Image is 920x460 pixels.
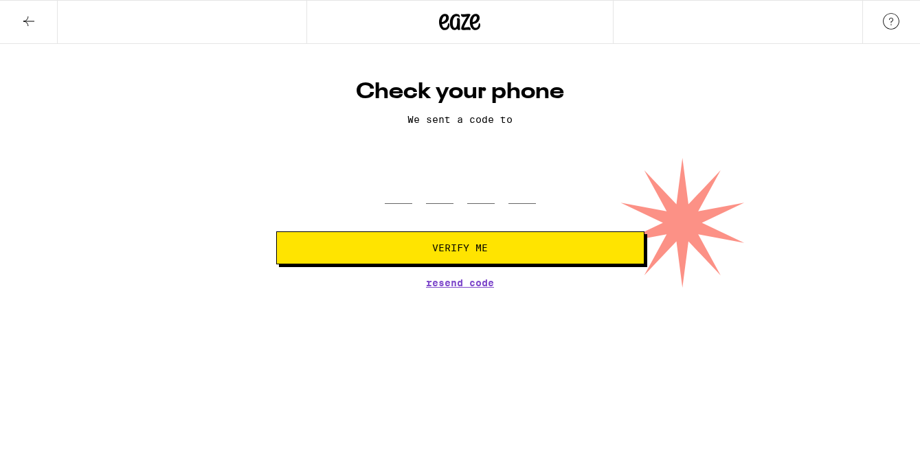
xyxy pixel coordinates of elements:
[32,10,60,22] span: Help
[276,78,644,106] h1: Check your phone
[432,243,488,253] span: Verify Me
[276,114,644,125] p: We sent a code to
[276,231,644,264] button: Verify Me
[426,278,494,288] button: Resend Code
